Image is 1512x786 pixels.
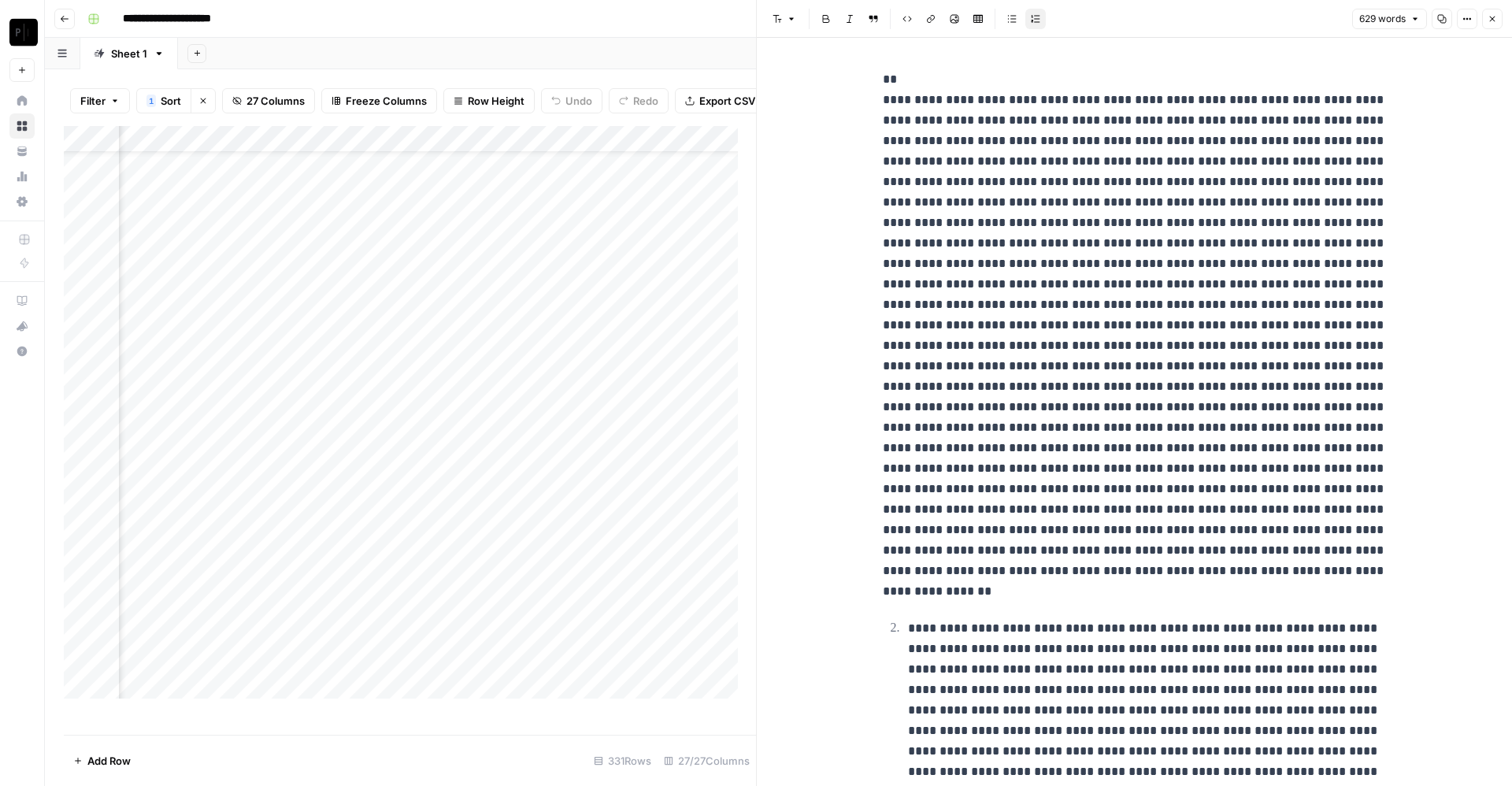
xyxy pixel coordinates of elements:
[565,93,592,109] span: Undo
[443,88,535,113] button: Row Height
[9,164,35,189] a: Usage
[633,93,658,109] span: Redo
[9,113,35,139] a: Browse
[1352,9,1427,29] button: 629 words
[9,339,35,364] button: Help + Support
[675,88,765,113] button: Export CSV
[658,748,756,773] div: 27/27 Columns
[80,93,106,109] span: Filter
[9,313,35,339] button: What's new?
[346,93,427,109] span: Freeze Columns
[149,95,154,107] span: 1
[146,95,156,107] div: 1
[9,18,38,46] img: Paragon Intel - Bill / Ty / Colby R&D Logo
[9,189,35,214] a: Settings
[609,88,669,113] button: Redo
[9,288,35,313] a: AirOps Academy
[246,93,305,109] span: 27 Columns
[136,88,191,113] button: 1Sort
[1359,12,1406,26] span: 629 words
[9,13,35,52] button: Workspace: Paragon Intel - Bill / Ty / Colby R&D
[468,93,524,109] span: Row Height
[222,88,315,113] button: 27 Columns
[541,88,602,113] button: Undo
[699,93,755,109] span: Export CSV
[161,93,181,109] span: Sort
[111,46,147,61] div: Sheet 1
[587,748,658,773] div: 331 Rows
[10,314,34,338] div: What's new?
[321,88,437,113] button: Freeze Columns
[9,139,35,164] a: Your Data
[64,748,140,773] button: Add Row
[70,88,130,113] button: Filter
[87,753,131,769] span: Add Row
[9,88,35,113] a: Home
[80,38,178,69] a: Sheet 1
